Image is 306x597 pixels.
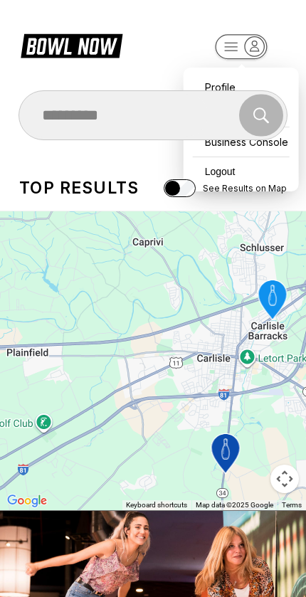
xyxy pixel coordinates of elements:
[191,75,292,100] a: Profile
[4,492,51,510] a: Open this area in Google Maps (opens a new window)
[164,179,196,197] input: See Results on Map
[196,501,273,509] span: Map data ©2025 Google
[249,276,297,326] gmp-advanced-marker: Strike Zone Bowling Center
[19,178,139,198] div: Top results
[203,183,287,194] span: See Results on Map
[282,501,302,509] a: Terms (opens in new tab)
[270,465,299,493] button: Map camera controls
[202,430,250,480] gmp-advanced-marker: Midway Bowling - Carlisle
[126,500,187,510] button: Keyboard shortcuts
[4,492,51,510] img: Google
